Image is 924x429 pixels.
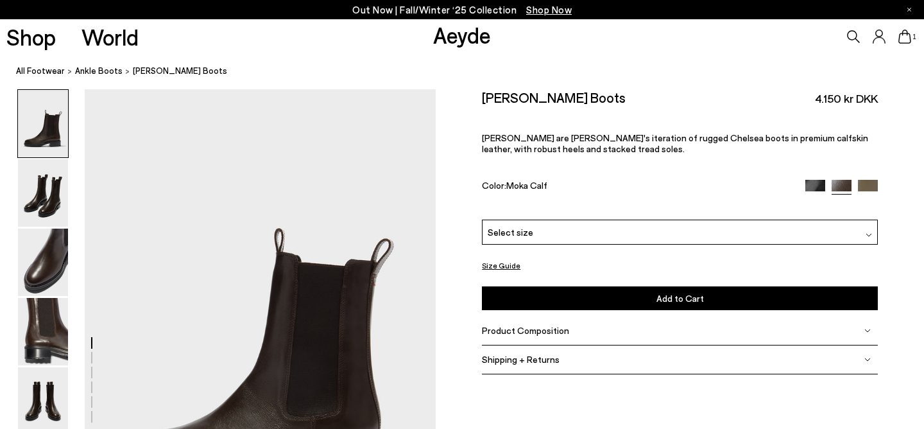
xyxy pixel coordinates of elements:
nav: breadcrumb [16,54,924,89]
span: ankle boots [75,66,123,76]
a: Shop [6,26,56,48]
a: ankle boots [75,64,123,78]
span: Select size [488,225,533,239]
span: Product Composition [482,325,569,336]
span: 1 [911,33,918,40]
div: Color: [482,180,792,195]
h2: [PERSON_NAME] Boots [482,89,626,105]
button: Add to Cart [482,286,878,310]
span: Moka Calf [506,180,547,191]
img: Jack Chelsea Boots - Image 3 [18,229,68,296]
span: Shipping + Returns [482,354,560,365]
a: 1 [898,30,911,44]
span: [PERSON_NAME] are [PERSON_NAME]'s iteration of rugged Chelsea boots in premium calfskin leather, ... [482,132,868,154]
p: Out Now | Fall/Winter ‘25 Collection [352,2,572,18]
img: Jack Chelsea Boots - Image 2 [18,159,68,227]
a: World [81,26,139,48]
img: svg%3E [866,232,872,238]
img: svg%3E [864,356,871,363]
a: Aeyde [433,21,491,48]
button: Size Guide [482,258,520,274]
span: 4.150 kr DKK [815,91,878,107]
img: Jack Chelsea Boots - Image 1 [18,90,68,157]
span: Navigate to /collections/new-in [526,4,572,15]
a: All Footwear [16,64,65,78]
img: svg%3E [864,328,871,334]
span: [PERSON_NAME] Boots [133,64,227,78]
span: Add to Cart [656,293,704,304]
img: Jack Chelsea Boots - Image 4 [18,298,68,365]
